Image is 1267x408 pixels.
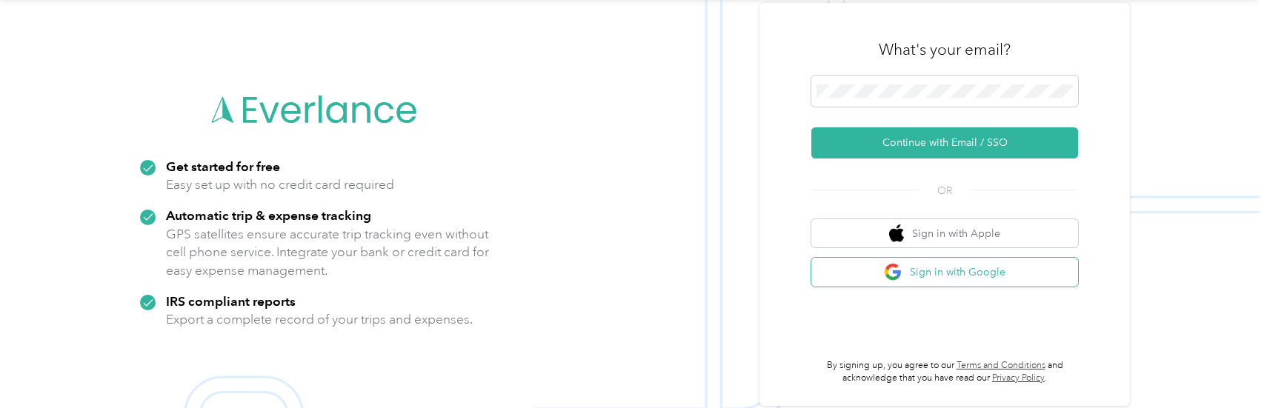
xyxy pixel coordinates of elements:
[166,175,394,194] p: Easy set up with no credit card required
[811,359,1078,385] p: By signing up, you agree to our and acknowledge that you have read our .
[166,225,490,280] p: GPS satellites ensure accurate trip tracking even without cell phone service. Integrate your bank...
[957,360,1045,371] a: Terms and Conditions
[919,183,971,198] span: OR
[166,310,473,329] p: Export a complete record of your trips and expenses.
[811,258,1078,287] button: google logoSign in with Google
[889,224,904,243] img: apple logo
[166,158,280,174] strong: Get started for free
[884,263,902,281] img: google logo
[992,372,1045,384] a: Privacy Policy
[166,207,371,223] strong: Automatic trip & expense tracking
[811,127,1078,158] button: Continue with Email / SSO
[811,219,1078,248] button: apple logoSign in with Apple
[166,293,296,309] strong: IRS compliant reports
[879,39,1011,60] h3: What's your email?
